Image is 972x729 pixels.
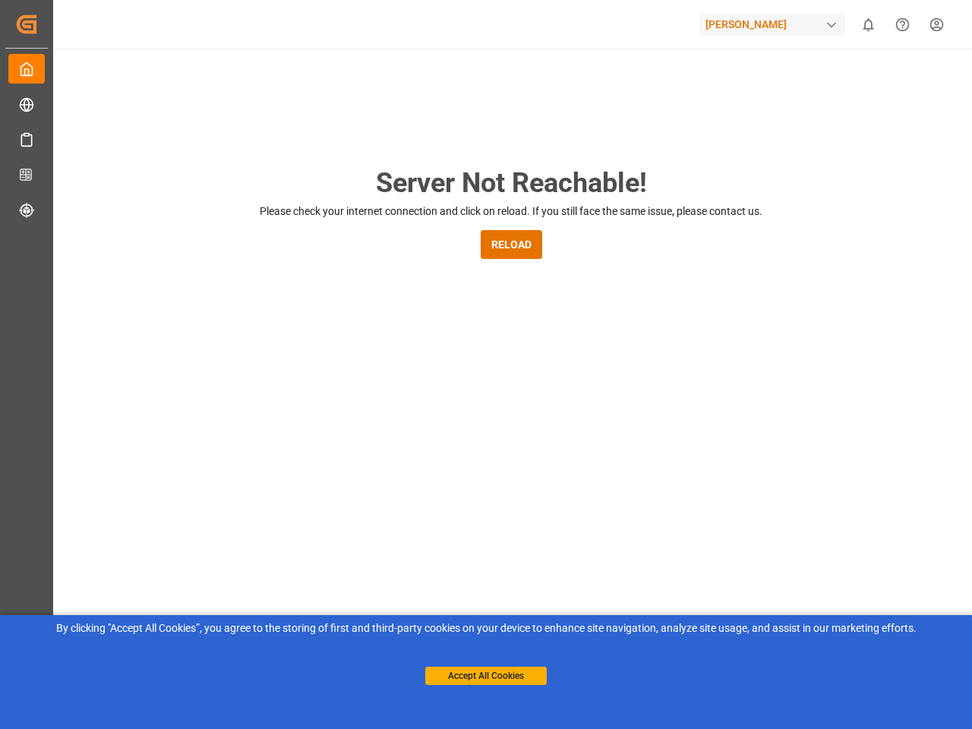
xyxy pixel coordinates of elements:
button: [PERSON_NAME] [699,10,851,39]
button: Help Center [885,8,920,42]
button: RELOAD [481,230,542,259]
div: [PERSON_NAME] [699,14,845,36]
p: Please check your internet connection and click on reload. If you still face the same issue, plea... [260,204,762,219]
h2: Server Not Reachable! [376,163,647,204]
button: show 0 new notifications [851,8,885,42]
div: By clicking "Accept All Cookies”, you agree to the storing of first and third-party cookies on yo... [11,620,961,636]
button: Accept All Cookies [425,667,547,685]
